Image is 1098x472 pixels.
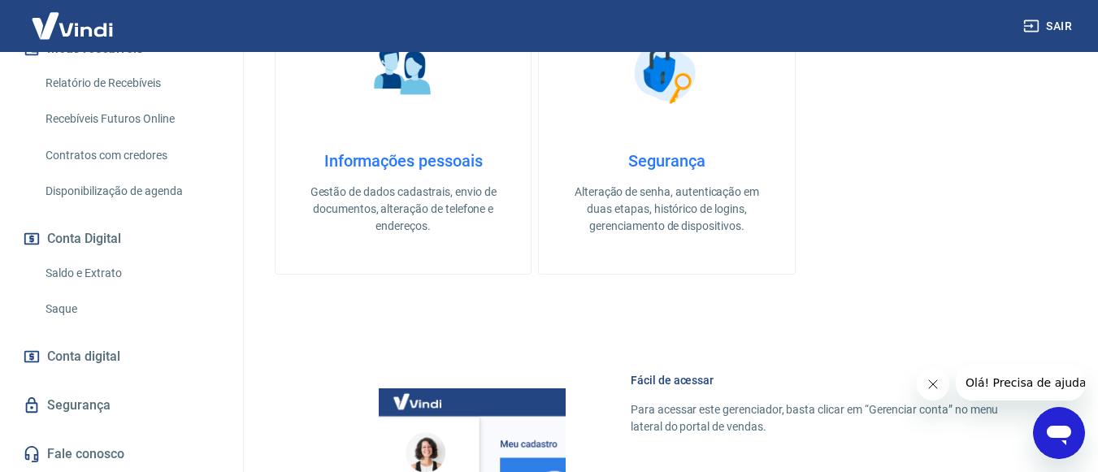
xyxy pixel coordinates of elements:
img: Vindi [20,1,125,50]
a: Saldo e Extrato [39,257,224,290]
a: Conta digital [20,339,224,375]
span: Conta digital [47,345,120,368]
a: Contratos com credores [39,139,224,172]
span: Olá! Precisa de ajuda? [10,11,137,24]
button: Conta Digital [20,221,224,257]
p: Para acessar este gerenciador, basta clicar em “Gerenciar conta” no menu lateral do portal de ven... [631,401,1020,435]
button: Sair [1020,11,1078,41]
iframe: Mensagem da empresa [956,365,1085,401]
a: Saque [39,292,224,326]
a: Recebíveis Futuros Online [39,102,224,136]
h6: Fácil de acessar [631,372,1020,388]
iframe: Botão para abrir a janela de mensagens [1033,407,1085,459]
h4: Informações pessoais [302,151,505,171]
p: Alteração de senha, autenticação em duas etapas, histórico de logins, gerenciamento de dispositivos. [565,184,768,235]
img: Informações pessoais [362,31,444,112]
img: Segurança [626,31,707,112]
iframe: Fechar mensagem [917,368,949,401]
h4: Segurança [565,151,768,171]
a: Disponibilização de agenda [39,175,224,208]
a: Segurança [20,388,224,423]
a: Relatório de Recebíveis [39,67,224,100]
a: Fale conosco [20,436,224,472]
p: Gestão de dados cadastrais, envio de documentos, alteração de telefone e endereços. [302,184,505,235]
